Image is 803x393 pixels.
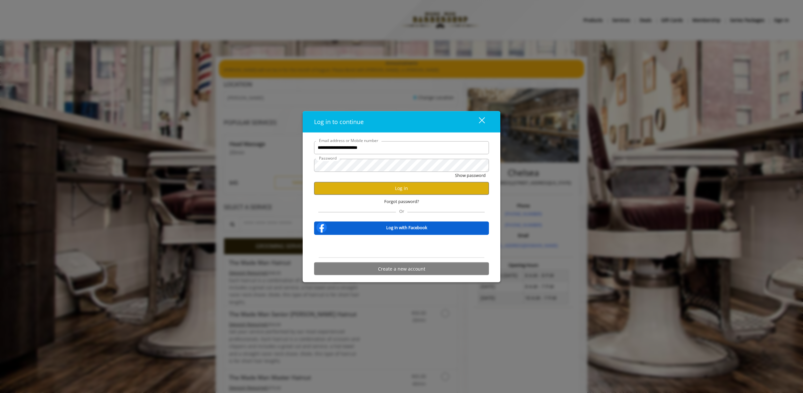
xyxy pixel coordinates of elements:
img: facebook-logo [315,221,328,234]
button: Create a new account [314,262,489,275]
label: Email address or Mobile number [316,137,382,143]
span: Log in to continue [314,118,364,125]
button: Log in [314,182,489,195]
button: Show password [455,172,486,179]
iframe: Sign in with Google Button [369,239,435,254]
input: Password [314,159,489,172]
button: close dialog [467,115,489,128]
div: close dialog [471,117,484,127]
span: Or [396,208,407,214]
label: Password [316,155,340,161]
b: Log in with Facebook [386,224,427,231]
input: Email address or Mobile number [314,141,489,154]
span: Forgot password? [384,198,419,205]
